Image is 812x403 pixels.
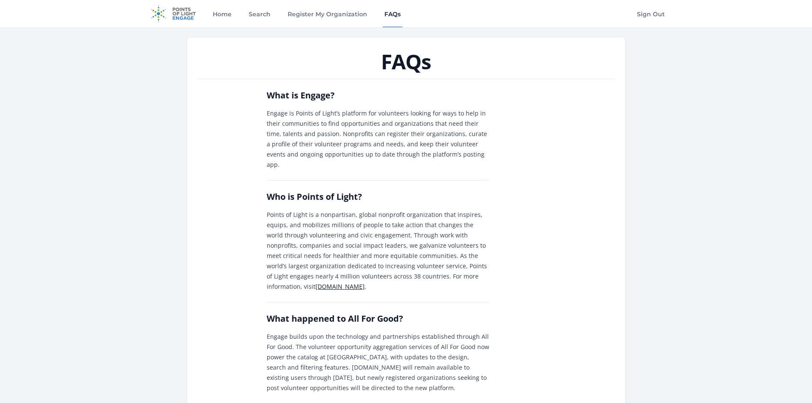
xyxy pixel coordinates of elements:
[315,282,365,290] a: [DOMAIN_NAME]
[267,313,489,325] h2: What happened to All For Good?
[267,191,489,203] h2: Who is Points of Light?
[197,51,615,72] h1: FAQs
[267,210,489,292] p: Points of Light is a nonpartisan, global nonprofit organization that inspires, equips, and mobili...
[267,108,489,170] p: Engage is Points of Light’s platform for volunteers looking for ways to help in their communities...
[267,332,489,393] p: Engage builds upon the technology and partnerships established through All For Good. The voluntee...
[267,89,489,101] h2: What is Engage?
